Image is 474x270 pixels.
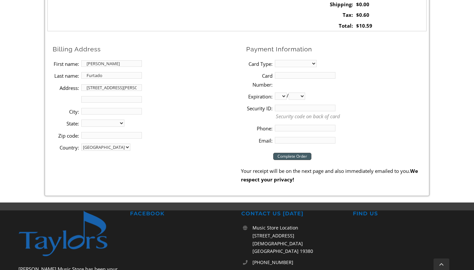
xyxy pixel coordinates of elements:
[53,71,79,80] label: Last name:
[246,104,273,113] label: Security ID:
[282,10,355,20] td: Tax:
[282,20,355,31] td: Total:
[246,90,427,102] li: /
[241,210,344,217] h2: CONTACT US [DATE]
[246,136,273,145] label: Email:
[53,107,79,116] label: City:
[53,119,79,128] label: State:
[252,258,344,266] a: [PHONE_NUMBER]
[53,131,79,140] label: Zip code:
[353,210,456,217] h2: FIND US
[355,20,426,31] td: $10.59
[53,84,79,92] label: Address:
[252,224,344,255] p: Music Store Location [STREET_ADDRESS][DEMOGRAPHIC_DATA] [GEOGRAPHIC_DATA] 19380
[130,210,233,217] h2: FACEBOOK
[273,153,311,160] input: Complete Order
[355,10,426,20] td: $0.60
[81,144,130,151] select: country
[241,167,427,184] p: Your receipt will be on the next page and also immediately emailed to you.
[246,45,427,53] h2: Payment Information
[81,120,124,127] select: State billing address
[246,92,273,101] label: Expiration:
[246,60,273,68] label: Card Type:
[246,71,273,89] label: Card Number:
[53,45,241,53] h2: Billing Address
[246,124,273,133] label: Phone:
[53,60,79,68] label: First name:
[18,210,121,257] img: footer-logo
[276,113,427,120] p: Security code on back of card
[53,143,79,152] label: Country:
